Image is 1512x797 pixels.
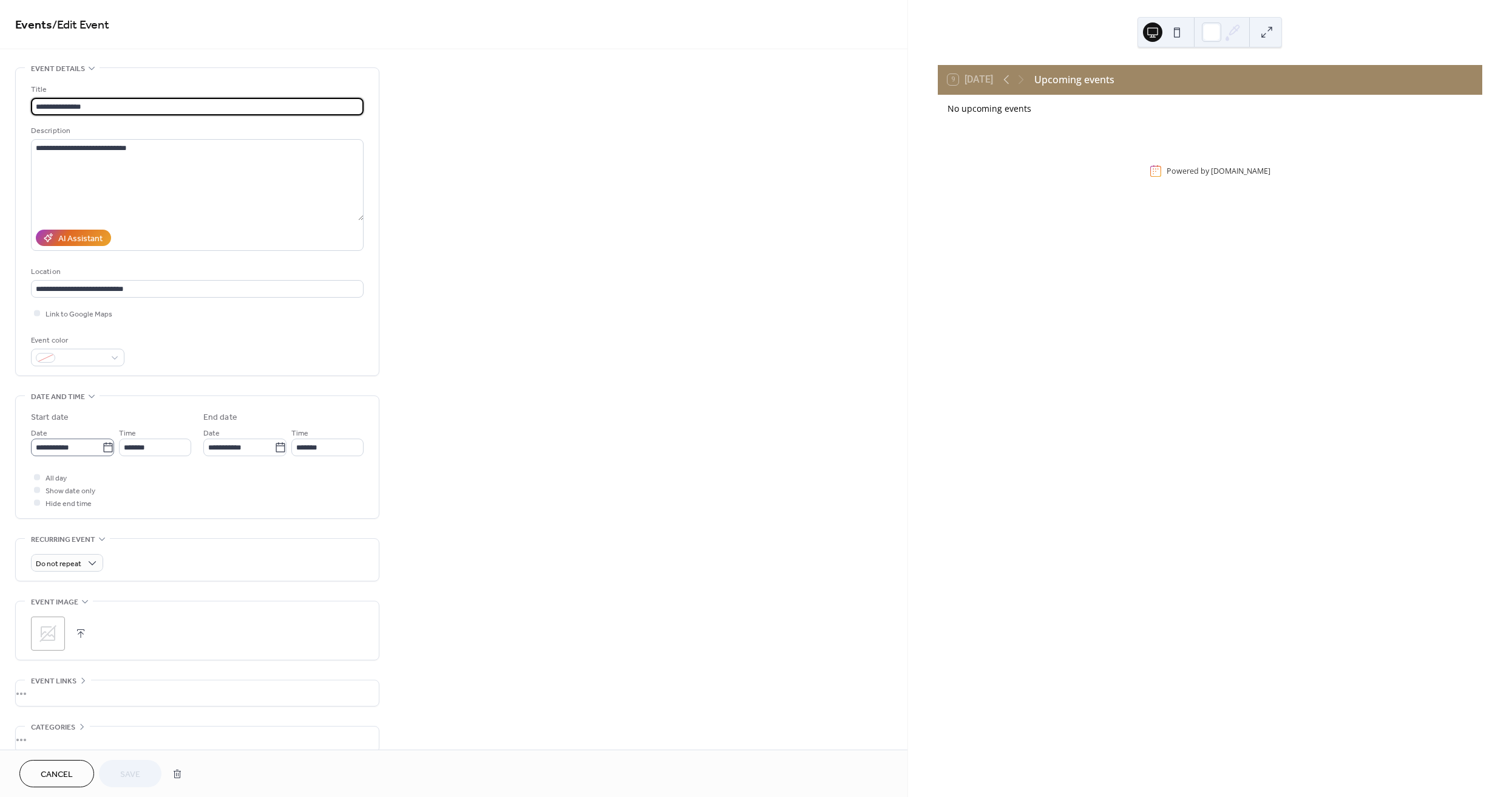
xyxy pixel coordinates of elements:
span: Cancel [41,768,73,781]
div: Location [31,265,361,278]
span: Link to Google Maps [46,308,112,321]
div: Powered by [1167,166,1270,176]
div: ••• [16,680,379,706]
span: Date [31,427,47,440]
span: Date and time [31,391,85,403]
span: / Edit Event [52,13,109,37]
div: End date [203,411,237,424]
button: Cancel [19,760,94,787]
div: Title [31,83,361,96]
span: All day [46,472,67,485]
span: Show date only [46,485,95,498]
div: ••• [16,727,379,752]
div: Start date [31,411,69,424]
span: Recurring event [31,533,95,546]
div: AI Assistant [58,233,103,245]
div: Event color [31,334,122,347]
div: Description [31,125,361,137]
span: Time [119,427,136,440]
span: Categories [31,721,75,734]
button: AI Assistant [36,230,111,246]
span: Time [291,427,308,440]
span: Do not repeat [36,557,81,571]
span: Date [203,427,220,440]
span: Event details [31,63,85,75]
span: Event links [31,675,76,688]
div: No upcoming events [948,102,1473,115]
div: Upcoming events [1034,72,1114,87]
div: ; [31,617,65,651]
a: [DOMAIN_NAME] [1211,166,1270,176]
a: Events [15,13,52,37]
span: Hide end time [46,498,92,510]
span: Event image [31,596,78,609]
